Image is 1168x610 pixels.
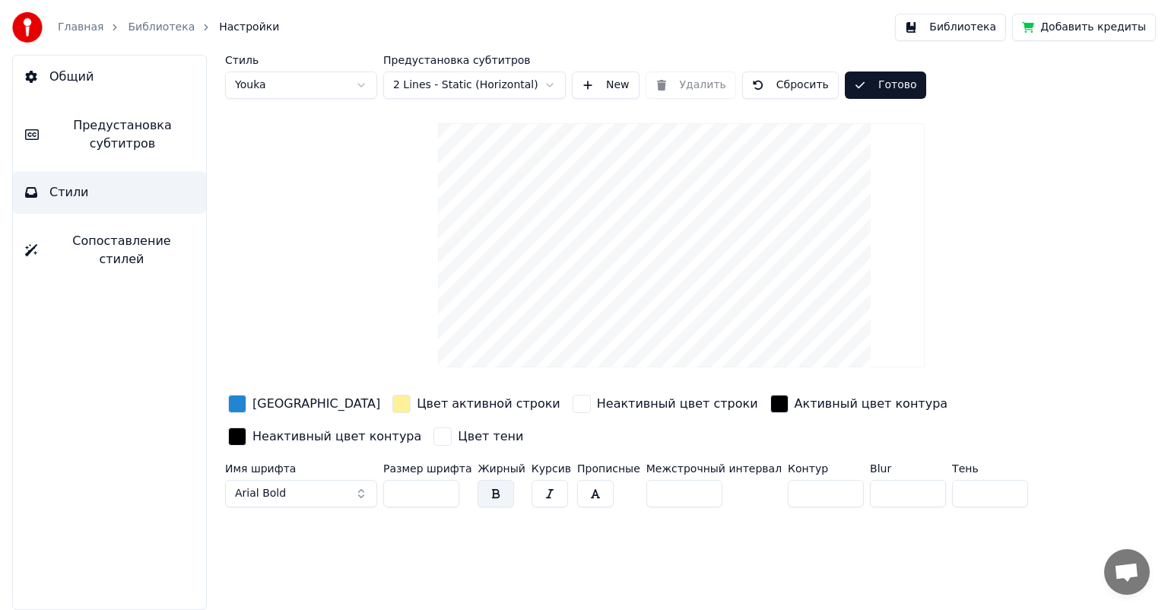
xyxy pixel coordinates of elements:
div: Цвет тени [458,427,523,446]
label: Прописные [577,463,640,474]
span: Arial Bold [235,486,286,501]
button: Цвет тени [430,424,526,449]
div: Цвет активной строки [417,395,560,413]
nav: breadcrumb [58,20,279,35]
div: Неактивный цвет контура [252,427,421,446]
button: Библиотека [895,14,1006,41]
a: Главная [58,20,103,35]
label: Межстрочный интервал [646,463,782,474]
span: Сопоставление стилей [49,232,194,268]
label: Blur [870,463,946,474]
button: Цвет активной строки [389,392,563,416]
button: Стили [13,171,206,214]
button: Готово [845,71,926,99]
label: Имя шрифта [225,463,377,474]
button: Сбросить [742,71,839,99]
button: Предустановка субтитров [13,104,206,165]
button: [GEOGRAPHIC_DATA] [225,392,383,416]
div: Активный цвет контура [795,395,948,413]
button: Добавить кредиты [1012,14,1156,41]
span: Настройки [219,20,279,35]
img: youka [12,12,43,43]
span: Предустановка субтитров [51,116,194,153]
label: Размер шрифта [383,463,471,474]
label: Контур [788,463,864,474]
button: Неактивный цвет строки [570,392,761,416]
span: Общий [49,68,94,86]
div: [GEOGRAPHIC_DATA] [252,395,380,413]
button: Неактивный цвет контура [225,424,424,449]
button: Общий [13,56,206,98]
label: Жирный [478,463,525,474]
button: Сопоставление стилей [13,220,206,281]
label: Тень [952,463,1028,474]
label: Стиль [225,55,377,65]
span: Стили [49,183,89,202]
a: Открытый чат [1104,549,1150,595]
label: Курсив [532,463,571,474]
button: New [572,71,640,99]
button: Активный цвет контура [767,392,951,416]
div: Неактивный цвет строки [597,395,758,413]
label: Предустановка субтитров [383,55,566,65]
a: Библиотека [128,20,195,35]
